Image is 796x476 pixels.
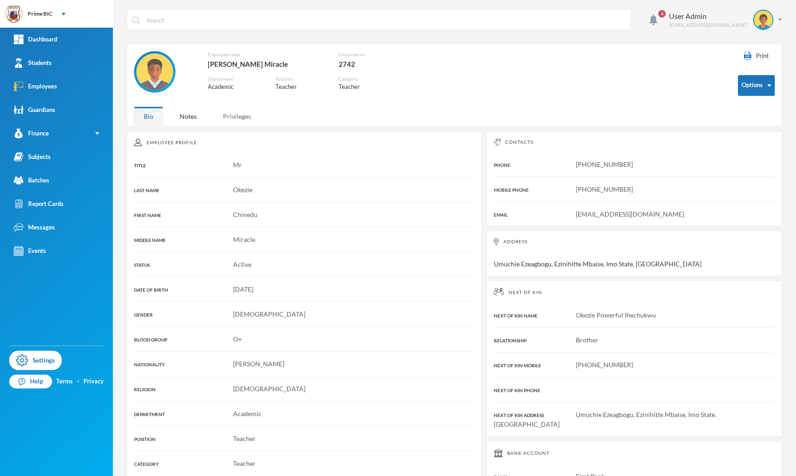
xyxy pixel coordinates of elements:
span: Teacher [233,459,256,467]
div: · [77,377,79,386]
div: Notes [170,106,206,126]
button: Print [738,51,775,61]
div: [PERSON_NAME] Miracle [208,58,325,70]
span: NEXT OF KIN PHONE [494,388,540,393]
span: Teacher [233,435,256,442]
span: Brother [576,336,598,344]
div: Prime BIC [28,10,53,18]
div: 2742 [339,58,410,70]
div: Teacher [339,82,378,92]
div: Bank Account [494,448,775,458]
button: Options [738,75,775,96]
div: Category [339,76,378,82]
img: logo [5,5,23,24]
div: Students [14,58,52,68]
div: Privileges [213,106,261,126]
div: Next of Kin [494,288,775,296]
div: Subjects [14,152,51,162]
img: search [132,16,140,24]
span: Mr [233,161,242,169]
span: [DATE] [233,285,253,293]
div: Report Cards [14,199,64,209]
div: Messages [14,223,55,232]
span: [PERSON_NAME] [233,360,284,368]
div: Department [208,76,262,82]
div: Employee no. [339,51,410,58]
span: [PHONE_NUMBER] [576,361,633,369]
span: Okezie [233,186,252,194]
div: Address [494,238,775,245]
div: Employee Profile [134,139,474,146]
div: Events [14,246,46,256]
a: Settings [9,351,62,370]
div: Academic [208,82,262,92]
div: User Admin [669,11,746,22]
span: Umuchie Ezeagbogu, Ezinihitte Mbaise, Imo State. [GEOGRAPHIC_DATA] [494,411,716,428]
span: [DEMOGRAPHIC_DATA] [233,310,305,318]
a: Privacy [83,377,104,386]
input: Search [146,10,626,30]
div: Bio [134,106,163,126]
div: Teacher [275,82,325,92]
div: Position [275,76,325,82]
span: [PHONE_NUMBER] [576,160,633,168]
span: Okezie Powerful Ihechukwu [576,311,656,319]
div: Contacts [494,139,775,146]
span: Miracle [233,235,255,243]
div: Batches [14,176,49,185]
div: Guardians [14,105,55,115]
span: [DEMOGRAPHIC_DATA] [233,385,305,393]
span: [EMAIL_ADDRESS][DOMAIN_NAME] [576,210,684,218]
a: Help [9,375,52,388]
div: Employee name [208,51,325,58]
div: Dashboard [14,35,57,44]
span: Active [233,260,252,268]
img: EMPLOYEE [136,53,173,90]
div: [EMAIL_ADDRESS][DOMAIN_NAME] [669,22,746,29]
div: Employees [14,82,57,91]
span: [PHONE_NUMBER] [576,185,633,193]
a: Terms [56,377,73,386]
img: STUDENT [754,11,773,29]
span: Academic [233,410,262,417]
span: O+ [233,335,242,343]
div: Finance [14,129,49,138]
span: 4 [658,10,666,18]
div: Umuchie Ezeagbogu, Ezinihitte Mbaise, Imo State. [GEOGRAPHIC_DATA] [486,231,782,276]
span: Chinedu [233,211,258,218]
